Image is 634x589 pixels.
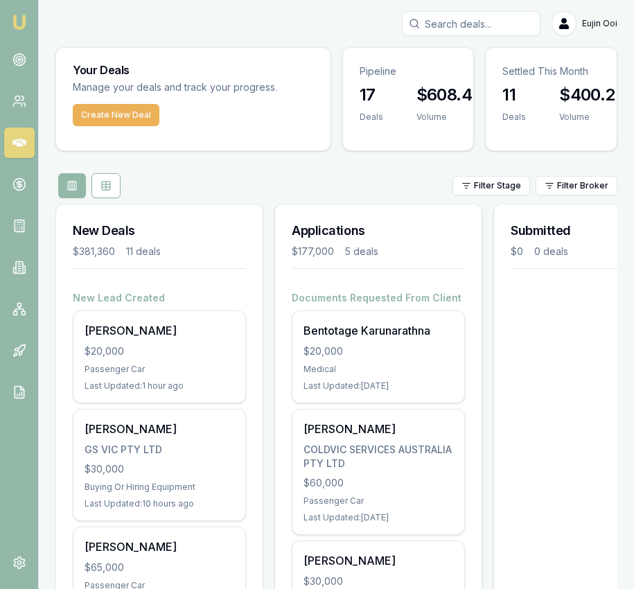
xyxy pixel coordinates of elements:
[502,64,600,78] p: Settled This Month
[303,344,453,358] div: $20,000
[303,364,453,375] div: Medical
[511,245,523,258] div: $0
[536,176,617,195] button: Filter Broker
[303,574,453,588] div: $30,000
[502,112,526,123] div: Deals
[73,221,246,240] h3: New Deals
[557,180,608,191] span: Filter Broker
[85,322,234,339] div: [PERSON_NAME]
[534,245,568,258] div: 0 deals
[85,380,234,392] div: Last Updated: 1 hour ago
[303,512,453,523] div: Last Updated: [DATE]
[85,498,234,509] div: Last Updated: 10 hours ago
[126,245,161,258] div: 11 deals
[502,84,526,106] h3: 11
[11,14,28,30] img: emu-icon-u.png
[292,245,334,258] div: $177,000
[416,84,484,106] h3: $608.4K
[416,112,484,123] div: Volume
[73,245,115,258] div: $381,360
[85,421,234,437] div: [PERSON_NAME]
[292,221,465,240] h3: Applications
[85,561,234,574] div: $65,000
[85,462,234,476] div: $30,000
[303,421,453,437] div: [PERSON_NAME]
[303,322,453,339] div: Bentotage Karunarathna
[73,291,246,305] h4: New Lead Created
[474,180,521,191] span: Filter Stage
[559,84,626,106] h3: $400.2K
[85,538,234,555] div: [PERSON_NAME]
[303,495,453,507] div: Passenger Car
[85,344,234,358] div: $20,000
[73,64,314,76] h3: Your Deals
[85,364,234,375] div: Passenger Car
[85,443,234,457] div: GS VIC PTY LTD
[85,482,234,493] div: Buying Or Hiring Equipment
[73,80,314,96] p: Manage your deals and track your progress.
[73,104,159,126] button: Create New Deal
[582,18,617,29] span: Eujin Ooi
[345,245,378,258] div: 5 deals
[303,552,453,569] div: [PERSON_NAME]
[360,84,383,106] h3: 17
[303,476,453,490] div: $60,000
[360,112,383,123] div: Deals
[402,11,540,36] input: Search deals
[292,291,465,305] h4: Documents Requested From Client
[360,64,457,78] p: Pipeline
[303,380,453,392] div: Last Updated: [DATE]
[303,443,453,471] div: COLDVIC SERVICES AUSTRALIA PTY LTD
[559,112,626,123] div: Volume
[452,176,530,195] button: Filter Stage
